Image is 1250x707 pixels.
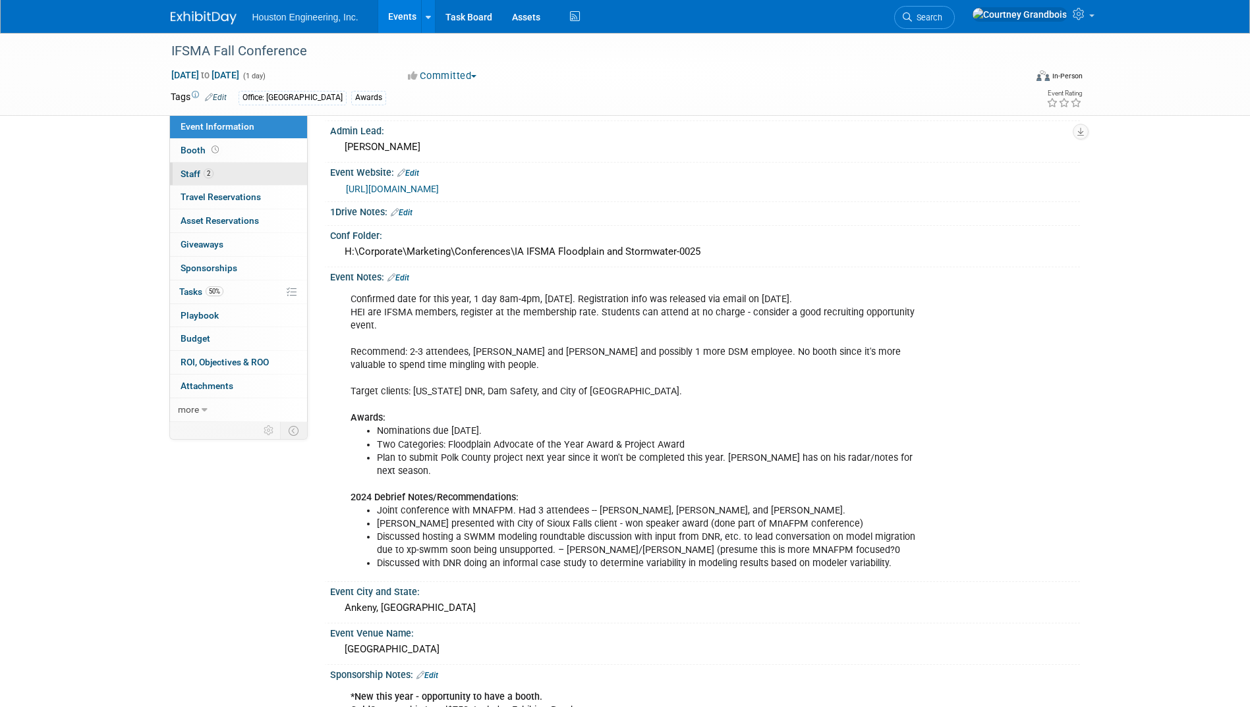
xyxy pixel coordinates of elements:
[330,623,1080,640] div: Event Venue Name:
[178,404,199,415] span: more
[972,7,1067,22] img: Courtney Grandbois
[170,186,307,209] a: Travel Reservations
[280,422,307,439] td: Toggle Event Tabs
[377,425,927,438] li: Nominations due [DATE].
[170,209,307,232] a: Asset Reservations
[258,422,281,439] td: Personalize Event Tab Strip
[170,139,307,162] a: Booth
[340,242,1070,262] div: H:\Corporate\Marketing\Conferences\IA IFSMA Floodplain and Stormwater-0025
[330,202,1080,219] div: 1Drive Notes:
[346,184,439,194] a: [URL][DOMAIN_NAME]
[416,671,438,680] a: Edit
[170,304,307,327] a: Playbook
[170,398,307,421] a: more
[167,39,1006,63] div: IFSMA Fall Conference
[181,169,213,179] span: Staff
[170,280,307,303] a: Tasks50%
[340,137,1070,157] div: [PERSON_NAME]
[1052,71,1083,81] div: In-Person
[387,273,409,282] a: Edit
[340,639,1070,660] div: [GEOGRAPHIC_DATA]
[351,91,386,105] div: Awards
[894,6,955,29] a: Search
[351,691,542,702] b: *New this year - opportunity to have a booth.
[204,169,213,178] span: 2
[377,557,927,570] li: Discussed with DNR doing an informal case study to determine variability in modeling results base...
[170,163,307,186] a: Staff2
[1037,70,1050,81] img: Format-Inperson.png
[170,257,307,280] a: Sponsorships
[912,13,942,22] span: Search
[209,145,221,155] span: Booth not reserved yet
[330,267,1080,284] div: Event Notes:
[948,68,1083,88] div: Event Format
[397,169,419,178] a: Edit
[170,115,307,138] a: Event Information
[1046,90,1082,97] div: Event Rating
[181,239,223,249] span: Giveaways
[181,263,237,273] span: Sponsorships
[242,72,266,80] span: (1 day)
[181,192,261,202] span: Travel Reservations
[330,163,1080,180] div: Event Website:
[239,91,347,105] div: Office: [GEOGRAPHIC_DATA]
[181,310,219,321] span: Playbook
[205,93,227,102] a: Edit
[351,492,519,503] b: 2024 Debrief Notes/Recommendations:
[181,357,269,367] span: ROI, Objectives & ROO
[330,582,1080,598] div: Event City and State:
[330,121,1080,138] div: Admin Lead:
[171,69,240,81] span: [DATE] [DATE]
[181,121,254,132] span: Event Information
[377,504,927,517] li: Joint conference with MNAFPM. Had 3 attendees -- [PERSON_NAME], [PERSON_NAME], and [PERSON_NAME].
[179,286,223,297] span: Tasks
[171,11,237,24] img: ExhibitDay
[170,351,307,374] a: ROI, Objectives & ROO
[377,531,927,557] li: Discussed hosting a SWMM modeling roundtable discussion with input from DNR, etc. to lead convers...
[199,70,212,80] span: to
[377,452,927,478] li: Plan to submit Polk County project next year since it won't be completed this year. [PERSON_NAME]...
[170,233,307,256] a: Giveaways
[340,598,1070,618] div: Ankeny, [GEOGRAPHIC_DATA]
[181,215,259,226] span: Asset Reservations
[377,517,927,531] li: [PERSON_NAME] presented with City of Sioux Falls client - won speaker award (done part of MnAFPM ...
[252,12,358,22] span: Houston Engineering, Inc.
[330,226,1080,242] div: Conf Folder:
[341,286,935,577] div: Confirmed date for this year, 1 day 8am-4pm, [DATE]. Registration info was released via email on ...
[181,380,233,391] span: Attachments
[403,69,482,83] button: Committed
[181,145,221,155] span: Booth
[330,665,1080,682] div: Sponsorship Notes:
[171,90,227,105] td: Tags
[170,375,307,398] a: Attachments
[351,412,385,423] b: Awards:
[377,438,927,452] li: Two Categories: Floodplain Advocate of the Year Award & Project Award
[391,208,412,217] a: Edit
[181,333,210,344] span: Budget
[206,286,223,296] span: 50%
[170,327,307,350] a: Budget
